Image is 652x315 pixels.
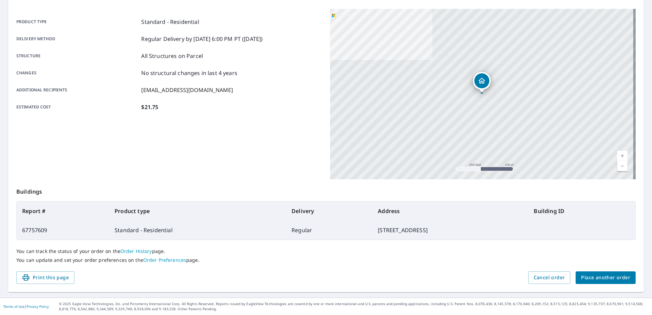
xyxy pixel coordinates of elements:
td: Regular [286,221,372,240]
p: You can update and set your order preferences on the page. [16,257,636,263]
p: You can track the status of your order on the page. [16,248,636,254]
p: Buildings [16,179,636,201]
p: Standard - Residential [141,18,199,26]
button: Cancel order [528,271,570,284]
a: Order History [120,248,152,254]
td: 67757609 [17,221,109,240]
div: Dropped pin, building 1, Residential property, 4206 Tee Rd Sarasota, FL 34235 [473,72,491,93]
p: © 2025 Eagle View Technologies, Inc. and Pictometry International Corp. All Rights Reserved. Repo... [59,301,649,312]
p: Changes [16,69,138,77]
p: All Structures on Parcel [141,52,203,60]
p: Structure [16,52,138,60]
p: $21.75 [141,103,158,111]
button: Place another order [576,271,636,284]
th: Building ID [528,201,635,221]
p: Estimated cost [16,103,138,111]
td: Standard - Residential [109,221,286,240]
a: Terms of Use [3,304,25,309]
p: Product type [16,18,138,26]
th: Report # [17,201,109,221]
p: [EMAIL_ADDRESS][DOMAIN_NAME] [141,86,233,94]
button: Print this page [16,271,74,284]
a: Current Level 17, Zoom In [617,151,627,161]
td: [STREET_ADDRESS] [372,221,528,240]
span: Cancel order [534,273,565,282]
th: Product type [109,201,286,221]
p: No structural changes in last 4 years [141,69,237,77]
p: Delivery method [16,35,138,43]
span: Place another order [581,273,630,282]
p: Additional recipients [16,86,138,94]
p: | [3,304,49,309]
span: Print this page [22,273,69,282]
a: Privacy Policy [27,304,49,309]
p: Regular Delivery by [DATE] 6:00 PM PT ([DATE]) [141,35,263,43]
a: Current Level 17, Zoom Out [617,161,627,171]
th: Address [372,201,528,221]
a: Order Preferences [143,257,186,263]
th: Delivery [286,201,372,221]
